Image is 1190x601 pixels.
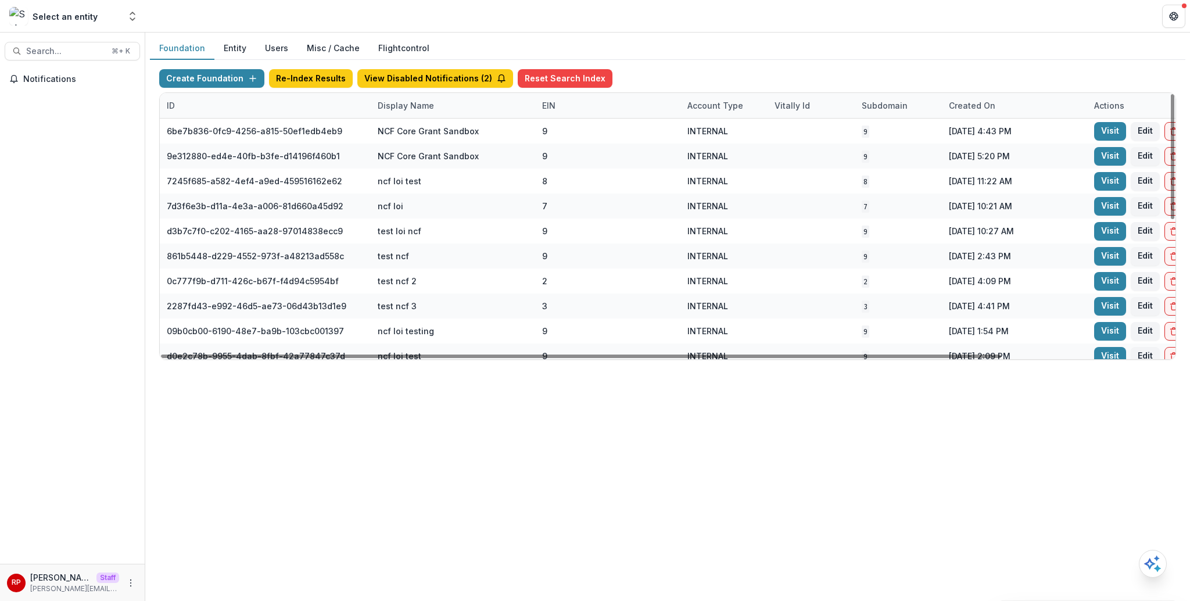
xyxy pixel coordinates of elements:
button: Re-Index Results [269,69,353,88]
div: test loi ncf [378,225,421,237]
div: test ncf 2 [378,275,417,287]
span: Notifications [23,74,135,84]
div: INTERNAL [687,150,728,162]
div: [DATE] 4:43 PM [942,119,1087,144]
div: ID [160,99,182,112]
button: Edit [1131,272,1160,291]
button: Delete Foundation [1164,172,1183,191]
p: Staff [96,573,119,583]
button: Edit [1131,147,1160,166]
div: 9e312880-ed4e-40fb-b3fe-d14196f460b1 [167,150,340,162]
button: Misc / Cache [297,37,369,60]
div: Display Name [371,93,535,118]
div: INTERNAL [687,250,728,262]
div: Account Type [680,99,750,112]
button: Get Help [1162,5,1185,28]
a: Visit [1094,172,1126,191]
button: Delete Foundation [1164,347,1183,366]
div: ncf loi [378,200,403,212]
code: 2 [862,276,869,288]
button: Create Foundation [159,69,264,88]
code: 9 [862,350,869,363]
div: Account Type [680,93,768,118]
button: Edit [1131,122,1160,141]
div: INTERNAL [687,325,728,337]
div: INTERNAL [687,275,728,287]
button: Delete Foundation [1164,322,1183,341]
div: [DATE] 2:43 PM [942,244,1087,269]
div: NCF Core Grant Sandbox [378,125,479,137]
div: 7245f685-a582-4ef4-a9ed-459516162e62 [167,175,342,187]
div: 3 [542,300,547,312]
button: Notifications [5,70,140,88]
button: Delete Foundation [1164,222,1183,241]
div: [DATE] 2:09 PM [942,344,1087,369]
div: 9 [542,225,547,237]
div: Created on [942,99,1002,112]
div: EIN [535,99,562,112]
div: d3b7c7f0-c202-4165-aa28-97014838ecc9 [167,225,343,237]
img: Select an entity [9,7,28,26]
span: Search... [26,46,105,56]
div: Display Name [371,99,441,112]
a: Visit [1094,197,1126,216]
code: 3 [862,300,869,313]
div: Created on [942,93,1087,118]
button: Delete Foundation [1164,272,1183,291]
button: Edit [1131,222,1160,241]
div: [DATE] 10:27 AM [942,219,1087,244]
a: Visit [1094,272,1126,291]
div: 9 [542,125,547,137]
div: NCF Core Grant Sandbox [378,150,479,162]
button: Entity [214,37,256,60]
button: Reset Search Index [518,69,612,88]
a: Visit [1094,122,1126,141]
div: test ncf [378,250,409,262]
div: [DATE] 10:21 AM [942,194,1087,219]
div: 0c777f9b-d711-426c-b67f-f4d94c5954bf [167,275,339,287]
div: 9 [542,150,547,162]
div: INTERNAL [687,175,728,187]
a: Visit [1094,297,1126,316]
div: [DATE] 11:22 AM [942,169,1087,194]
button: Edit [1131,322,1160,341]
div: [DATE] 4:09 PM [942,269,1087,294]
p: [PERSON_NAME][EMAIL_ADDRESS][DOMAIN_NAME] [30,584,119,594]
button: Open entity switcher [124,5,141,28]
div: Select an entity [33,10,98,23]
button: Search... [5,42,140,60]
div: INTERNAL [687,200,728,212]
div: 6be7b836-0fc9-4256-a815-50ef1edb4eb9 [167,125,342,137]
div: Subdomain [855,93,942,118]
code: 9 [862,325,869,338]
button: More [124,576,138,590]
a: Visit [1094,247,1126,266]
div: 09b0cb00-6190-48e7-ba9b-103cbc001397 [167,325,344,337]
code: 8 [862,176,869,188]
div: Actions [1087,99,1131,112]
code: 9 [862,251,869,263]
div: ncf loi test [378,350,421,362]
div: Subdomain [855,99,915,112]
div: INTERNAL [687,350,728,362]
div: ID [160,93,371,118]
div: EIN [535,93,680,118]
div: d0e2c78b-9955-4dab-8fbf-42a77847c37d [167,350,345,362]
button: Users [256,37,297,60]
div: INTERNAL [687,225,728,237]
button: View Disabled Notifications (2) [357,69,513,88]
button: Edit [1131,197,1160,216]
button: Delete Foundation [1164,297,1183,316]
code: 9 [862,226,869,238]
div: Vitally Id [768,93,855,118]
button: Delete Foundation [1164,147,1183,166]
div: 2287fd43-e992-46d5-ae73-06d43b13d1e9 [167,300,346,312]
div: 7 [542,200,547,212]
a: Flightcontrol [378,42,429,54]
a: Visit [1094,222,1126,241]
button: Edit [1131,347,1160,366]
